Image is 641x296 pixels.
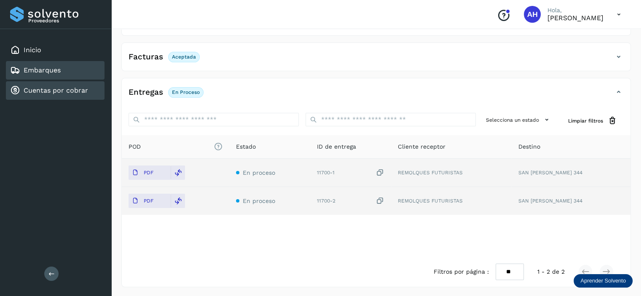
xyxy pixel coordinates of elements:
button: Limpiar filtros [561,113,624,128]
button: Selecciona un estado [483,113,555,127]
div: Reemplazar POD [171,194,185,208]
div: FacturasAceptada [122,50,630,71]
div: Embarques [6,61,105,80]
span: En proceso [243,169,275,176]
button: PDF [129,194,171,208]
p: Proveedores [28,18,101,24]
span: Destino [518,142,540,151]
div: EntregasEn proceso [122,85,630,106]
p: Aceptada [172,54,196,60]
div: 11700-2 [317,197,384,205]
a: Inicio [24,46,41,54]
p: Hola, [547,7,603,14]
h4: Entregas [129,88,163,97]
div: Aprender Solvento [574,274,633,288]
div: Cuentas por cobrar [6,81,105,100]
div: Reemplazar POD [171,165,185,180]
span: 1 - 2 de 2 [537,267,565,276]
td: SAN [PERSON_NAME] 344 [511,159,630,187]
span: Limpiar filtros [568,117,603,125]
p: En proceso [172,89,200,95]
p: AZUCENA HERNANDEZ LOPEZ [547,14,603,22]
td: REMOLQUES FUTURISTAS [391,159,512,187]
span: ID de entrega [317,142,356,151]
p: PDF [144,170,153,176]
span: Filtros por página : [434,267,489,276]
span: Estado [236,142,256,151]
div: 11700-1 [317,168,384,177]
td: SAN [PERSON_NAME] 344 [511,187,630,215]
span: Cliente receptor [398,142,445,151]
td: REMOLQUES FUTURISTAS [391,187,512,215]
button: PDF [129,165,171,180]
a: Embarques [24,66,61,74]
span: POD [129,142,223,151]
span: En proceso [243,197,275,204]
p: Aprender Solvento [580,277,626,284]
p: PDF [144,198,153,204]
div: Inicio [6,41,105,59]
a: Cuentas por cobrar [24,86,88,94]
h4: Facturas [129,52,163,62]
